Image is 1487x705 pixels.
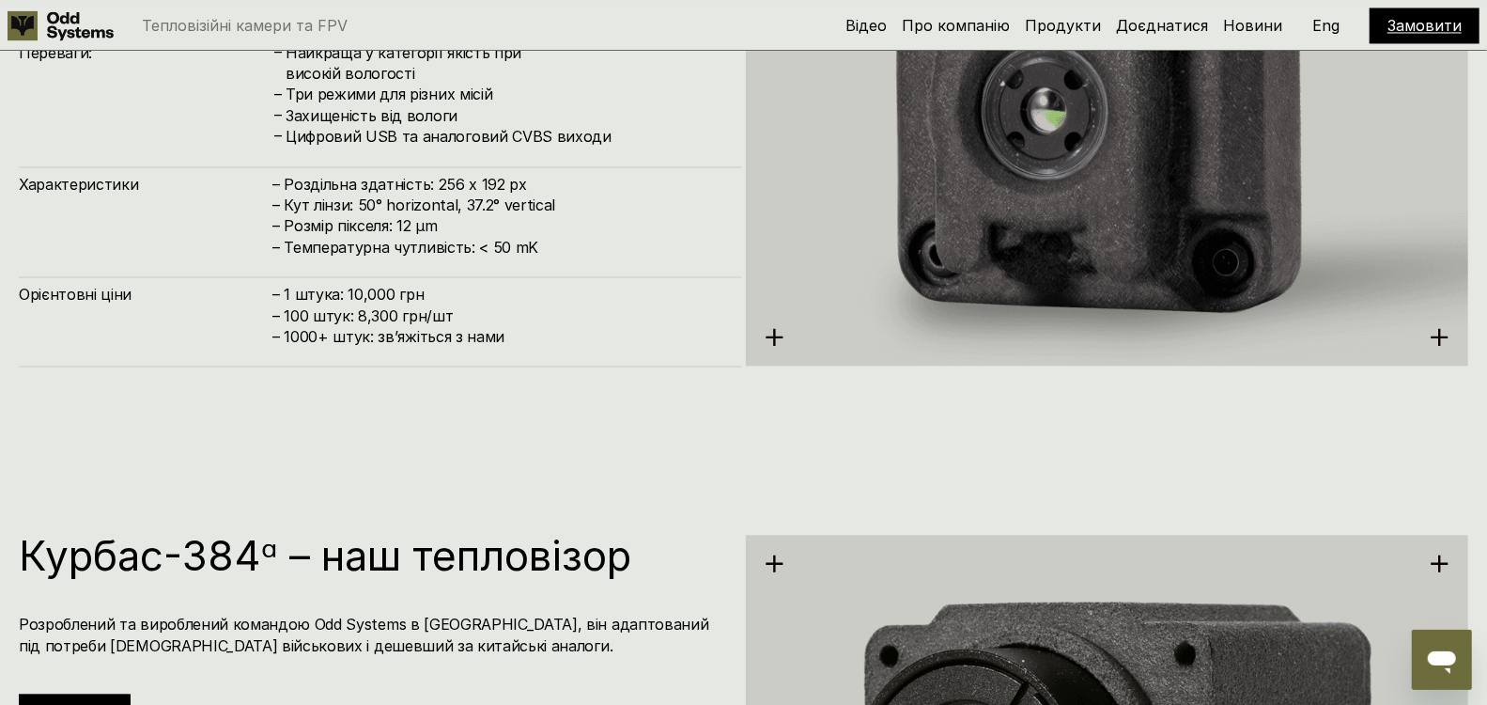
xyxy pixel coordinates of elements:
h4: Захищеність від вологи [286,105,723,126]
h4: Цифровий USB та аналоговий CVBS виходи [286,126,723,147]
h4: Розроблений та вироблений командою Odd Systems в [GEOGRAPHIC_DATA], він адаптований під потреби [... [19,614,723,656]
h4: Переваги: [19,42,272,63]
h4: – [274,125,282,146]
h4: – [274,41,282,62]
iframe: Button to launch messaging window, conversation in progress [1412,630,1472,690]
a: Замовити [1387,16,1462,35]
a: Доєднатися [1116,16,1208,35]
span: – ⁠1000+ штук: звʼяжіться з нами [272,327,504,346]
a: Продукти [1025,16,1101,35]
h4: – 1 штука: 10,000 грн – 100 штук: 8,300 грн/шт [272,284,723,347]
h4: – [274,104,282,125]
h4: – [274,83,282,103]
h1: Курбас-384ᵅ – наш тепловізор [19,535,723,576]
p: Eng [1313,18,1340,33]
a: Новини [1223,16,1282,35]
a: Про компанію [902,16,1010,35]
h4: – Роздільна здатність: 256 x 192 px – Кут лінзи: 50° horizontal, 37.2° vertical – Розмір пікселя:... [272,174,723,258]
h4: Характеристики [19,174,272,195]
p: Тепловізійні камери та FPV [142,18,348,33]
h4: Найкраща у категорії якість при високій вологості [286,42,723,85]
h4: Орієнтовні ціни [19,284,272,305]
h4: Три режими для різних місій [286,84,723,104]
a: Відео [845,16,887,35]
